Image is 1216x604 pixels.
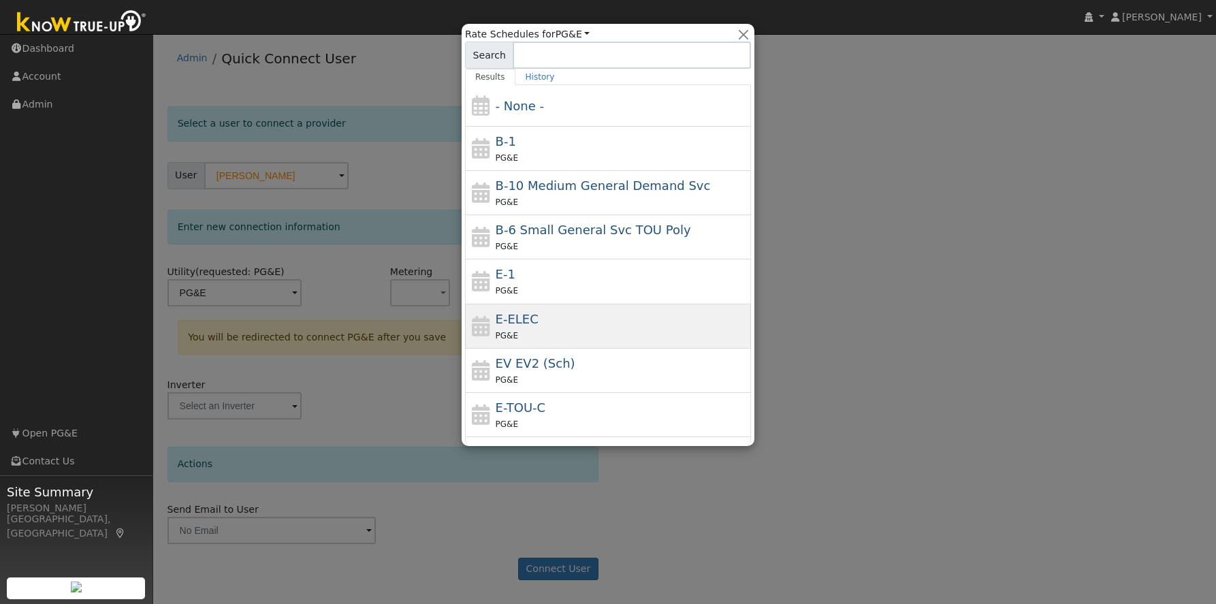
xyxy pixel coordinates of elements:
[496,286,518,296] span: PG&E
[465,42,513,69] span: Search
[71,582,82,592] img: retrieve
[496,153,518,163] span: PG&E
[496,331,518,340] span: PG&E
[496,400,546,415] span: E-TOU-C
[496,242,518,251] span: PG&E
[496,267,515,281] span: E-1
[10,7,153,38] img: Know True-Up
[515,69,565,85] a: History
[496,134,516,148] span: B-1
[496,419,518,429] span: PG&E
[1122,12,1202,22] span: [PERSON_NAME]
[496,312,539,326] span: E-ELEC
[7,483,146,501] span: Site Summary
[496,178,711,193] span: B-10 Medium General Demand Service (Primary Voltage)
[496,223,691,237] span: B-6 Small General Service TOU Poly Phase
[556,29,590,39] a: PG&E
[7,512,146,541] div: [GEOGRAPHIC_DATA], [GEOGRAPHIC_DATA]
[7,501,146,515] div: [PERSON_NAME]
[496,375,518,385] span: PG&E
[496,197,518,207] span: PG&E
[465,69,515,85] a: Results
[465,27,590,42] span: Rate Schedules for
[114,528,127,539] a: Map
[496,356,575,370] span: Electric Vehicle EV2 (Sch)
[496,99,544,113] span: - None -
